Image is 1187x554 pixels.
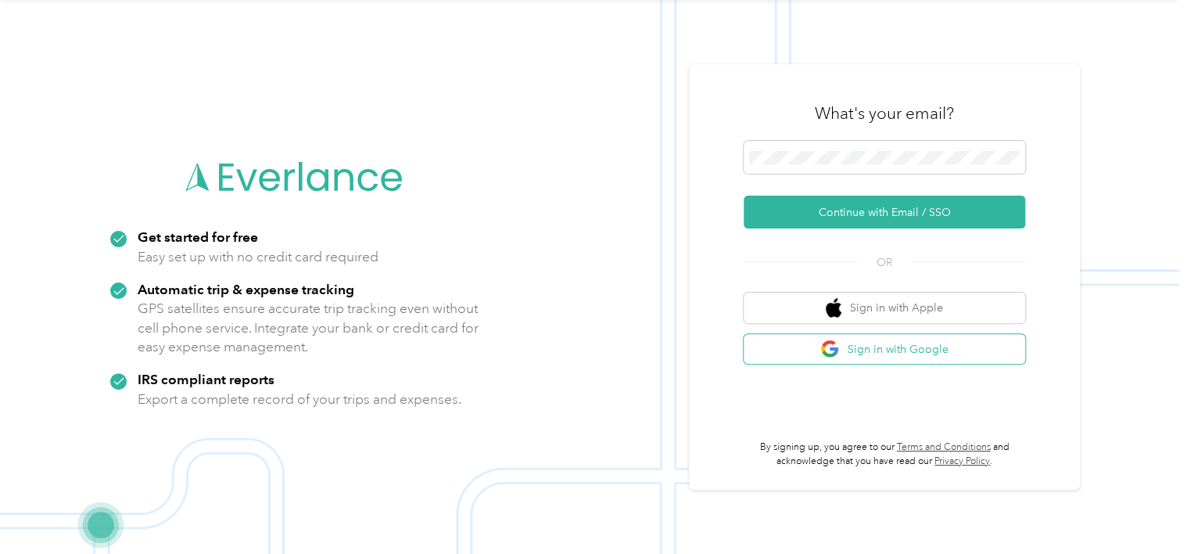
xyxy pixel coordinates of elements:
img: apple logo [826,298,841,318]
strong: Get started for free [138,228,258,245]
button: Continue with Email / SSO [744,196,1025,228]
p: By signing up, you agree to our and acknowledge that you have read our . [744,441,1025,468]
img: google logo [820,340,840,359]
button: apple logoSign in with Apple [744,293,1025,323]
strong: IRS compliant reports [138,371,274,387]
span: OR [857,254,912,271]
p: Export a complete record of your trips and expenses. [138,390,461,409]
p: Easy set up with no credit card required [138,247,378,267]
a: Terms and Conditions [897,441,991,453]
button: google logoSign in with Google [744,334,1025,365]
strong: Automatic trip & expense tracking [138,281,354,297]
h3: What's your email? [815,103,954,124]
p: GPS satellites ensure accurate trip tracking even without cell phone service. Integrate your bank... [138,299,479,357]
a: Privacy Policy [934,455,990,467]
